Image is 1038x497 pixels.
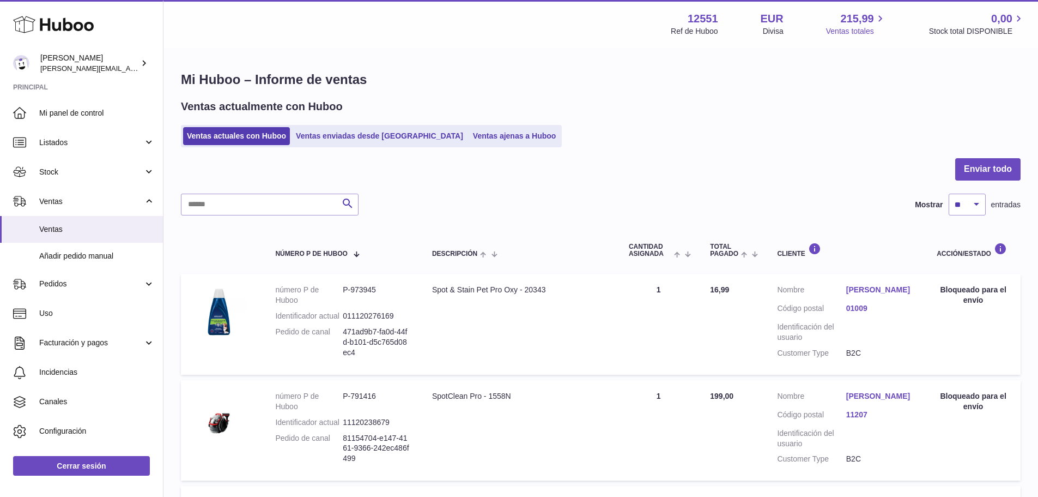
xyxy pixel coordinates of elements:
div: SpotClean Pro - 1558N [432,391,607,402]
button: Enviar todo [955,158,1021,181]
span: Stock total DISPONIBLE [929,26,1025,37]
strong: EUR [761,11,784,26]
dt: número P de Huboo [275,391,343,412]
span: Descripción [432,250,477,258]
dt: Nombre [777,391,846,404]
dt: Identificación del usuario [777,322,846,343]
span: Configuración [39,426,155,436]
dt: Pedido de canal [275,433,343,464]
img: gerardo.montoiro@cleverenterprise.es [13,55,29,71]
dd: 011120276169 [343,311,410,321]
span: entradas [991,200,1021,210]
dt: Identificador actual [275,417,343,428]
a: [PERSON_NAME] [846,285,915,295]
span: Total pagado [710,243,738,258]
span: 16,99 [710,285,729,294]
span: Incidencias [39,367,155,378]
span: Añadir pedido manual [39,251,155,261]
td: 1 [618,380,699,481]
div: Bloqueado para el envío [937,285,1010,306]
div: [PERSON_NAME] [40,53,138,74]
dt: Nombre [777,285,846,298]
div: Acción/Estado [937,243,1010,258]
a: 01009 [846,303,915,314]
dt: Customer Type [777,454,846,464]
a: 215,99 Ventas totales [826,11,887,37]
dd: 471ad9b7-fa0d-44fd-b101-d5c765d08ec4 [343,327,410,358]
strong: 12551 [688,11,718,26]
a: [PERSON_NAME] [846,391,915,402]
td: 1 [618,274,699,374]
dd: P-791416 [343,391,410,412]
span: Ventas [39,224,155,235]
h1: Mi Huboo – Informe de ventas [181,71,1021,88]
span: Uso [39,308,155,319]
a: Ventas ajenas a Huboo [469,127,560,145]
dt: Identificación del usuario [777,428,846,449]
a: 11207 [846,410,915,420]
dt: Pedido de canal [275,327,343,358]
dd: 11120238679 [343,417,410,428]
span: 199,00 [710,392,733,400]
dt: Identificador actual [275,311,343,321]
span: Stock [39,167,143,177]
dd: B2C [846,454,915,464]
label: Mostrar [915,200,943,210]
span: [PERSON_NAME][EMAIL_ADDRESS][DOMAIN_NAME] [40,64,218,73]
span: Pedidos [39,279,143,289]
span: Mi panel de control [39,108,155,118]
div: Ref de Huboo [671,26,718,37]
dd: B2C [846,348,915,358]
span: 215,99 [841,11,874,26]
span: 0,00 [991,11,1012,26]
dt: Código postal [777,303,846,316]
span: Facturación y pagos [39,338,143,348]
a: Ventas enviadas desde [GEOGRAPHIC_DATA] [292,127,467,145]
span: Ventas totales [826,26,887,37]
dt: Código postal [777,410,846,423]
div: Cliente [777,243,915,258]
img: 1712143751.png [192,285,246,339]
dd: P-973945 [343,285,410,306]
span: Listados [39,137,143,148]
span: número P de Huboo [275,250,347,258]
span: Canales [39,397,155,407]
h2: Ventas actualmente con Huboo [181,99,343,114]
span: Cantidad ASIGNADA [629,243,671,258]
div: Bloqueado para el envío [937,391,1010,412]
dt: número P de Huboo [275,285,343,306]
a: Ventas actuales con Huboo [183,127,290,145]
div: Divisa [763,26,784,37]
span: Ventas [39,196,143,207]
dt: Customer Type [777,348,846,358]
dd: 81154704-e147-4161-9366-242ec486f499 [343,433,410,464]
img: 125511685960965.jpeg [192,391,246,446]
a: 0,00 Stock total DISPONIBLE [929,11,1025,37]
div: Spot & Stain Pet Pro Oxy - 20343 [432,285,607,295]
a: Cerrar sesión [13,456,150,476]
